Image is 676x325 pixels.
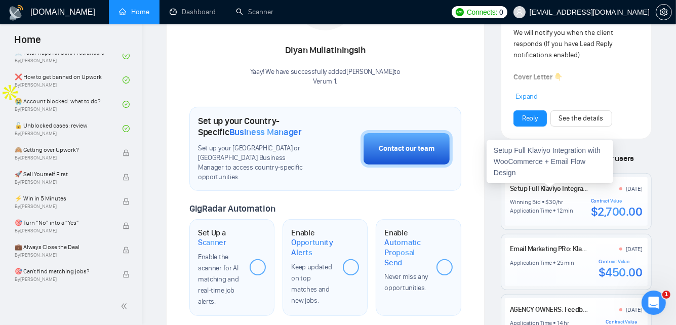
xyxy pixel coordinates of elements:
[291,263,332,305] span: Keep updated on top matches and new jobs.
[123,52,130,59] span: check-circle
[626,245,643,253] div: [DATE]
[656,8,672,16] a: setting
[250,42,401,59] div: Diyan Muliatiningsih
[557,207,573,215] div: 12 min
[15,193,112,204] span: ⚡ Win in 5 Minutes
[236,8,273,16] a: searchScanner
[15,204,112,210] span: By [PERSON_NAME]
[123,222,130,229] span: lock
[15,242,112,252] span: 💼 Always Close the Deal
[467,7,497,18] span: Connects:
[121,301,131,311] span: double-left
[591,198,643,204] div: Contract Value
[170,8,216,16] a: dashboardDashboard
[198,237,226,248] span: Scanner
[550,110,612,127] button: See the details
[15,252,112,258] span: By [PERSON_NAME]
[557,259,574,267] div: 25 min
[15,179,112,185] span: By [PERSON_NAME]
[250,67,401,87] div: Yaay! We have successfully added [PERSON_NAME] to
[556,198,563,206] div: /hr
[513,110,547,127] button: Reply
[198,253,238,306] span: Enable the scanner for AI matching and real-time job alerts.
[606,319,642,325] div: Contract Value
[291,237,335,257] span: Opportunity Alerts
[198,115,310,138] h1: Set up your Country-Specific
[123,101,130,108] span: check-circle
[189,203,275,214] span: GigRadar Automation
[6,32,49,54] span: Home
[15,228,112,234] span: By [PERSON_NAME]
[15,218,112,228] span: 🎯 Turn “No” into a “Yes”
[8,5,24,21] img: logo
[516,9,523,16] span: user
[379,143,434,154] div: Contact our team
[15,155,112,161] span: By [PERSON_NAME]
[559,113,604,124] a: See the details
[626,306,643,314] div: [DATE]
[123,149,130,156] span: lock
[15,266,112,276] span: 🎯 Can't find matching jobs?
[656,4,672,20] button: setting
[456,8,464,16] img: upwork-logo.png
[522,113,538,124] a: Reply
[123,198,130,205] span: lock
[591,204,643,219] div: $2,700.00
[642,291,666,315] iframe: Intercom live chat
[656,8,671,16] span: setting
[361,130,453,168] button: Contact our team
[15,45,123,67] a: ☠️ Fatal Traps for Solo FreelancersBy[PERSON_NAME]
[15,93,123,115] a: 😭 Account blocked: what to do?By[PERSON_NAME]
[662,291,670,299] span: 1
[546,198,549,206] div: $
[123,271,130,278] span: lock
[229,127,302,138] span: Business Manager
[384,237,428,267] span: Automatic Proposal Send
[510,259,552,267] div: Application Time
[499,7,503,18] span: 0
[123,125,130,132] span: check-circle
[15,117,123,140] a: 🔓 Unblocked cases: reviewBy[PERSON_NAME]
[599,259,643,265] div: Contract Value
[15,169,112,179] span: 🚀 Sell Yourself First
[198,144,310,182] span: Set up your [GEOGRAPHIC_DATA] or [GEOGRAPHIC_DATA] Business Manager to access country-specific op...
[123,247,130,254] span: lock
[510,198,540,206] div: Winning Bid
[599,265,643,280] div: $450.00
[291,228,335,258] h1: Enable
[15,69,123,91] a: ❌ How to get banned on UpworkBy[PERSON_NAME]
[384,272,428,292] span: Never miss any opportunities.
[501,149,638,167] span: Deals closed by similar GigRadar users
[510,207,552,215] div: Application Time
[15,276,112,282] span: By [PERSON_NAME]
[626,185,643,193] div: [DATE]
[123,174,130,181] span: lock
[15,145,112,155] span: 🙈 Getting over Upwork?
[198,228,242,248] h1: Set Up a
[119,8,149,16] a: homeHome
[549,198,556,206] div: 30
[384,228,428,268] h1: Enable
